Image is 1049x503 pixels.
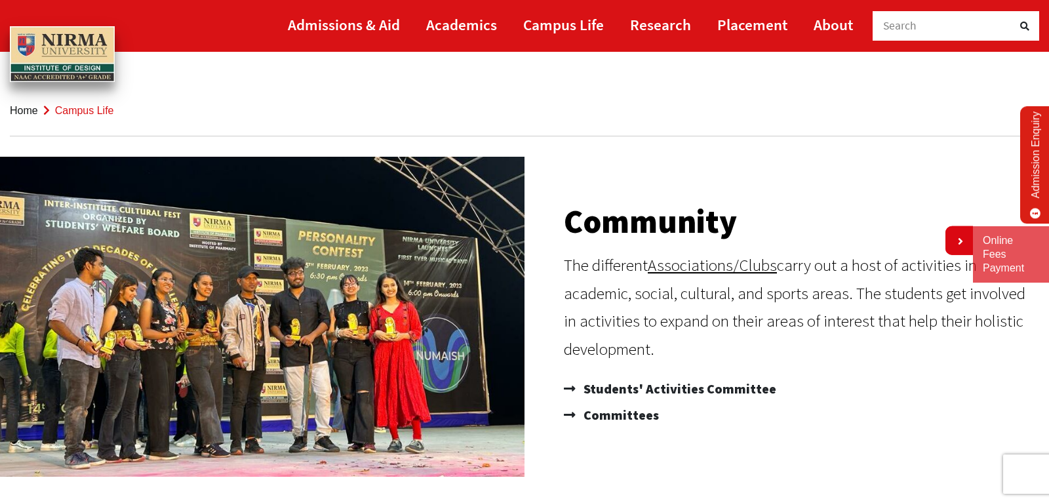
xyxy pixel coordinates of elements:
a: Admissions & Aid [288,10,400,39]
span: Search [883,18,917,33]
a: Online Fees Payment [983,234,1039,275]
a: Academics [426,10,497,39]
a: Research [630,10,691,39]
img: main_logo [10,26,115,83]
span: Campus Life [55,105,114,116]
div: The different carry out a host of activities in academic, social, cultural, and sports areas. The... [564,251,1036,363]
span: Committees [580,402,659,428]
span: Students' Activities Committee [580,376,776,402]
a: Placement [717,10,787,39]
a: Associations/Clubs [648,254,777,275]
a: Campus Life [523,10,604,39]
a: Students' Activities Committee [564,376,1036,402]
a: Committees [564,402,1036,428]
nav: breadcrumb [10,85,1039,136]
a: About [814,10,853,39]
a: Home [10,105,38,116]
h2: Community [564,205,1036,238]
